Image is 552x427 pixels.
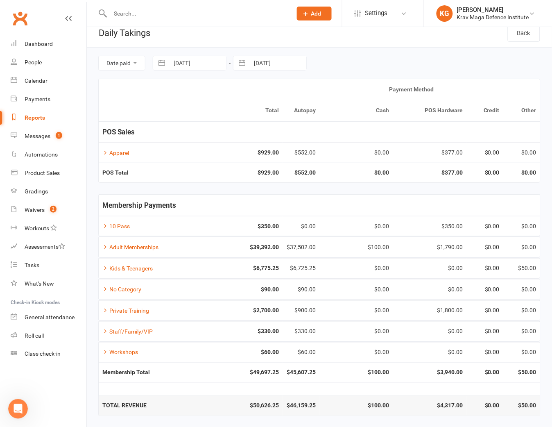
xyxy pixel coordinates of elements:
[25,114,45,121] div: Reports
[11,327,86,345] a: Roll call
[297,7,332,20] button: Add
[102,286,141,293] a: No Category
[11,345,86,363] a: Class kiosk mode
[11,35,86,53] a: Dashboard
[11,90,86,109] a: Payments
[470,328,500,334] div: $0.00
[102,369,150,376] strong: Membership Total
[25,59,42,66] div: People
[25,262,39,268] div: Tasks
[25,170,60,176] div: Product Sales
[507,350,536,356] div: $0.00
[286,286,316,293] div: $90.00
[323,328,389,334] div: $0.00
[323,150,389,156] div: $0.00
[102,150,129,156] a: Apparel
[507,244,536,250] div: $0.00
[102,202,536,209] h5: Membership Payments
[397,370,463,376] strong: $3,940.00
[507,223,536,229] div: $0.00
[286,328,316,334] div: $330.00
[108,8,286,19] input: Search...
[286,350,316,356] div: $60.00
[323,107,389,114] div: Cash
[25,133,50,139] div: Messages
[25,96,50,102] div: Payments
[286,403,316,409] strong: $46,159.25
[508,25,540,42] a: Back
[470,403,500,409] strong: $0.00
[25,77,48,84] div: Calendar
[470,350,500,356] div: $0.00
[213,150,279,156] strong: $929.00
[507,170,536,176] strong: $0.00
[102,349,138,356] a: Workshops
[11,308,86,327] a: General attendance kiosk mode
[102,328,153,335] a: Staff/Family/VIP
[102,307,149,314] a: Private Training
[507,370,536,376] strong: $50.00
[102,265,153,272] a: Kids & Teenagers
[25,188,48,195] div: Gradings
[323,244,389,250] div: $100.00
[11,238,86,256] a: Assessments
[286,86,536,93] div: Payment Method
[11,219,86,238] a: Workouts
[102,402,147,409] strong: TOTAL REVENUE
[213,265,279,271] strong: $6,775.25
[507,150,536,156] div: $0.00
[169,56,226,70] input: From
[213,350,279,356] strong: $60.00
[323,223,389,229] div: $0.00
[213,170,279,176] strong: $929.00
[25,314,75,320] div: General attendance
[507,265,536,271] div: $50.00
[470,170,500,176] strong: $0.00
[249,56,306,70] input: To
[11,127,86,145] a: Messages 1
[286,150,316,156] div: $552.00
[25,351,61,357] div: Class check-in
[470,370,500,376] strong: $0.00
[286,307,316,313] div: $900.00
[365,4,388,23] span: Settings
[507,307,536,313] div: $0.00
[323,350,389,356] div: $0.00
[56,132,62,139] span: 1
[213,403,279,409] strong: $50,626.25
[87,19,150,47] h1: Daily Takings
[102,169,129,176] strong: POS Total
[11,201,86,219] a: Waivers 2
[213,307,279,313] strong: $2,700.00
[397,286,463,293] div: $0.00
[25,207,45,213] div: Waivers
[25,225,49,232] div: Workouts
[11,164,86,182] a: Product Sales
[323,265,389,271] div: $0.00
[286,244,316,250] div: $37,502.00
[470,223,500,229] div: $0.00
[11,53,86,72] a: People
[397,328,463,334] div: $0.00
[213,286,279,293] strong: $90.00
[286,223,316,229] div: $0.00
[323,286,389,293] div: $0.00
[397,170,463,176] strong: $377.00
[457,14,529,21] div: Krav Maga Defence Institute
[286,107,316,114] div: Autopay
[507,328,536,334] div: $0.00
[397,350,463,356] div: $0.00
[213,223,279,229] strong: $350.00
[397,223,463,229] div: $350.00
[470,244,500,250] div: $0.00
[286,170,316,176] strong: $552.00
[213,244,279,250] strong: $39,392.00
[507,403,536,409] strong: $50.00
[25,332,44,339] div: Roll call
[102,128,536,136] h5: POS Sales
[507,286,536,293] div: $0.00
[25,243,65,250] div: Assessments
[323,170,389,176] strong: $0.00
[397,403,463,409] strong: $4,317.00
[323,370,389,376] strong: $100.00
